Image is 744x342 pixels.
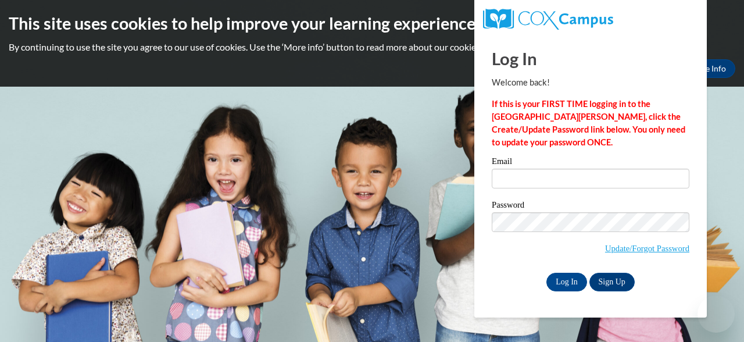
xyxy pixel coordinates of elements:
input: Log In [546,273,587,291]
a: Sign Up [589,273,635,291]
p: Welcome back! [492,76,689,89]
a: More Info [681,59,735,78]
h2: This site uses cookies to help improve your learning experience. [9,12,735,35]
iframe: Button to launch messaging window [697,295,735,333]
p: By continuing to use the site you agree to our use of cookies. Use the ‘More info’ button to read... [9,41,735,54]
a: Update/Forgot Password [605,244,689,253]
strong: If this is your FIRST TIME logging in to the [GEOGRAPHIC_DATA][PERSON_NAME], click the Create/Upd... [492,99,685,147]
label: Password [492,201,689,212]
img: COX Campus [483,9,613,30]
label: Email [492,157,689,169]
h1: Log In [492,47,689,70]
